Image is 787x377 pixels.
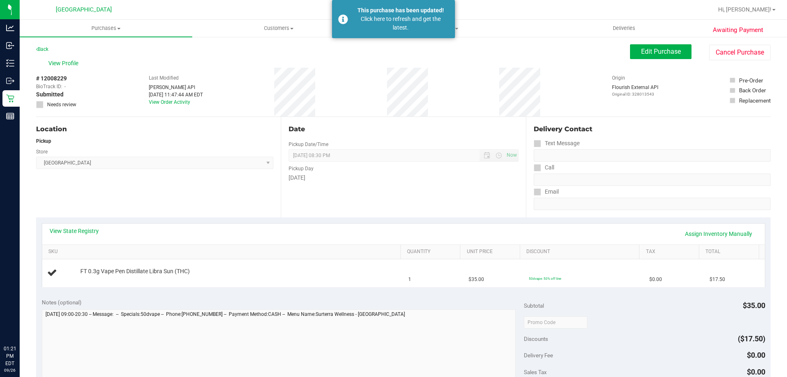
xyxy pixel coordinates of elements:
[709,45,771,60] button: Cancel Purchase
[705,249,755,255] a: Total
[6,77,14,85] inline-svg: Outbound
[602,25,646,32] span: Deliveries
[4,367,16,373] p: 09/26
[529,276,561,281] span: 50dvape: 50% off line
[6,59,14,67] inline-svg: Inventory
[193,25,364,32] span: Customers
[641,48,681,55] span: Edit Purchase
[524,302,544,309] span: Subtotal
[538,20,710,37] a: Deliveries
[56,6,112,13] span: [GEOGRAPHIC_DATA]
[289,174,518,182] div: [DATE]
[20,20,192,37] a: Purchases
[526,249,636,255] a: Discount
[649,276,662,283] span: $0.00
[36,46,48,52] a: Back
[192,20,365,37] a: Customers
[36,83,62,90] span: BioTrack ID:
[747,351,765,359] span: $0.00
[289,124,518,134] div: Date
[353,6,449,15] div: This purchase has been updated!
[8,311,33,336] iframe: Resource center
[710,276,725,283] span: $17.50
[680,227,757,241] a: Assign Inventory Manually
[149,91,203,98] div: [DATE] 11:47:44 AM EDT
[739,96,771,105] div: Replacement
[718,6,771,13] span: Hi, [PERSON_NAME]!
[6,94,14,103] inline-svg: Retail
[353,15,449,32] div: Click here to refresh and get the latest.
[4,345,16,367] p: 01:21 PM EDT
[42,299,82,306] span: Notes (optional)
[50,227,99,235] a: View State Registry
[713,25,763,35] span: Awaiting Payment
[534,124,771,134] div: Delivery Contact
[612,74,625,82] label: Origin
[534,149,771,162] input: Format: (999) 999-9999
[743,301,765,310] span: $35.00
[534,137,580,149] label: Text Message
[80,267,190,275] span: FT 0.3g Vape Pen Distillate Libra Sun (THC)
[534,186,559,198] label: Email
[6,112,14,120] inline-svg: Reports
[48,59,81,68] span: View Profile
[408,276,411,283] span: 1
[48,249,397,255] a: SKU
[524,369,547,375] span: Sales Tax
[6,24,14,32] inline-svg: Analytics
[149,74,179,82] label: Last Modified
[467,249,517,255] a: Unit Price
[407,249,457,255] a: Quantity
[36,90,64,99] span: Submitted
[612,91,658,97] p: Original ID: 328013543
[747,368,765,376] span: $0.00
[47,101,76,108] span: Needs review
[6,41,14,50] inline-svg: Inbound
[64,83,66,90] span: -
[149,84,203,91] div: [PERSON_NAME] API
[534,174,771,186] input: Format: (999) 999-9999
[739,86,766,94] div: Back Order
[36,74,67,83] span: # 12008229
[646,249,696,255] a: Tax
[36,148,48,155] label: Store
[149,99,190,105] a: View Order Activity
[534,162,554,174] label: Call
[289,165,314,172] label: Pickup Day
[739,76,763,85] div: Pre-Order
[524,352,553,359] span: Delivery Fee
[738,334,765,343] span: ($17.50)
[289,141,328,148] label: Pickup Date/Time
[36,124,273,134] div: Location
[36,138,51,144] strong: Pickup
[469,276,484,283] span: $35.00
[524,331,548,346] span: Discounts
[612,84,658,97] div: Flourish External API
[20,25,192,32] span: Purchases
[630,44,691,59] button: Edit Purchase
[524,316,587,329] input: Promo Code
